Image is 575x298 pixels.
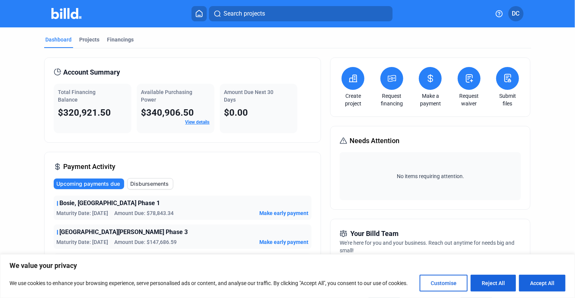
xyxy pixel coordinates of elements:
[185,120,210,125] a: View details
[131,180,169,188] span: Disbursements
[107,36,134,43] div: Financings
[209,6,393,21] button: Search projects
[350,135,399,146] span: Needs Attention
[508,6,524,21] button: DC
[57,180,120,188] span: Upcoming payments due
[46,36,72,43] div: Dashboard
[64,161,116,172] span: Payment Activity
[60,228,188,237] span: [GEOGRAPHIC_DATA][PERSON_NAME] Phase 3
[141,89,193,103] span: Available Purchasing Power
[417,92,444,107] a: Make a payment
[471,275,516,292] button: Reject All
[494,92,521,107] a: Submit files
[224,9,265,18] span: Search projects
[10,279,408,288] p: We use cookies to enhance your browsing experience, serve personalised ads or content, and analys...
[350,228,399,239] span: Your Billd Team
[456,92,482,107] a: Request waiver
[10,261,565,270] p: We value your privacy
[224,107,248,118] span: $0.00
[115,238,177,246] span: Amount Due: $147,686.59
[420,275,468,292] button: Customise
[64,67,120,78] span: Account Summary
[58,89,96,103] span: Total Financing Balance
[54,178,124,189] button: Upcoming payments due
[141,107,194,118] span: $340,906.50
[80,36,100,43] div: Projects
[115,209,174,217] span: Amount Due: $78,843.34
[57,238,109,246] span: Maturity Date: [DATE]
[519,275,565,292] button: Accept All
[224,89,274,103] span: Amount Due Next 30 Days
[512,9,520,18] span: DC
[340,92,366,107] a: Create project
[57,209,109,217] span: Maturity Date: [DATE]
[379,92,405,107] a: Request financing
[60,199,160,208] span: Bosie, [GEOGRAPHIC_DATA] Phase 1
[340,240,514,253] span: We're here for you and your business. Reach out anytime for needs big and small!
[58,107,111,118] span: $320,921.50
[51,8,81,19] img: Billd Company Logo
[343,172,518,180] span: No items requiring attention.
[127,178,173,190] button: Disbursements
[259,209,308,217] button: Make early payment
[259,238,308,246] button: Make early payment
